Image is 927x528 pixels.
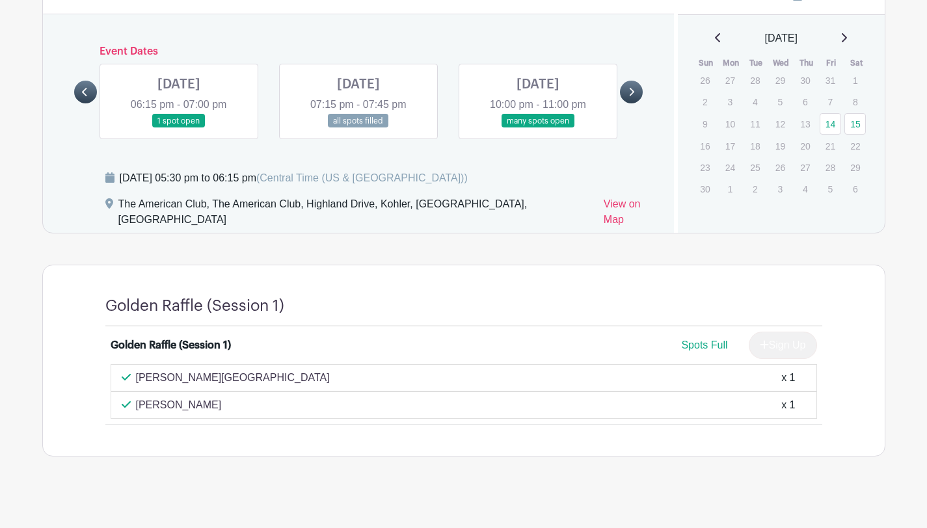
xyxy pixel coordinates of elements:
p: 20 [794,136,816,156]
p: 8 [844,92,866,112]
span: [DATE] [765,31,798,46]
th: Wed [769,57,794,70]
p: 28 [744,70,766,90]
div: Golden Raffle (Session 1) [111,337,231,353]
p: 9 [694,114,716,134]
p: [PERSON_NAME] [136,397,222,413]
p: 16 [694,136,716,156]
p: 5 [770,92,791,112]
p: 17 [719,136,741,156]
p: 18 [744,136,766,156]
p: [PERSON_NAME][GEOGRAPHIC_DATA] [136,370,330,386]
p: 26 [694,70,716,90]
th: Fri [819,57,844,70]
p: 13 [794,114,816,134]
p: 12 [770,114,791,134]
p: 23 [694,157,716,178]
th: Tue [744,57,769,70]
span: (Central Time (US & [GEOGRAPHIC_DATA])) [256,172,468,183]
p: 22 [844,136,866,156]
th: Sat [844,57,869,70]
p: 29 [844,157,866,178]
p: 3 [770,179,791,199]
p: 10 [719,114,741,134]
span: Spots Full [681,339,727,350]
p: 30 [694,179,716,199]
div: [DATE] 05:30 pm to 06:15 pm [120,170,468,186]
p: 21 [820,136,841,156]
p: 30 [794,70,816,90]
h6: Event Dates [97,46,621,58]
h4: Golden Raffle (Session 1) [105,297,284,315]
p: 1 [844,70,866,90]
p: 1 [719,179,741,199]
a: View on Map [604,196,658,233]
p: 28 [820,157,841,178]
p: 27 [719,70,741,90]
p: 2 [744,179,766,199]
p: 4 [744,92,766,112]
div: x 1 [781,397,795,413]
p: 24 [719,157,741,178]
p: 5 [820,179,841,199]
a: 15 [844,113,866,135]
div: The American Club, The American Club, Highland Drive, Kohler, [GEOGRAPHIC_DATA], [GEOGRAPHIC_DATA] [118,196,593,233]
p: 11 [744,114,766,134]
th: Sun [693,57,719,70]
p: 4 [794,179,816,199]
th: Thu [794,57,819,70]
p: 6 [844,179,866,199]
p: 31 [820,70,841,90]
p: 6 [794,92,816,112]
p: 19 [770,136,791,156]
div: x 1 [781,370,795,386]
p: 3 [719,92,741,112]
p: 2 [694,92,716,112]
p: 7 [820,92,841,112]
p: 29 [770,70,791,90]
p: 25 [744,157,766,178]
p: 26 [770,157,791,178]
p: 27 [794,157,816,178]
a: 14 [820,113,841,135]
th: Mon [719,57,744,70]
